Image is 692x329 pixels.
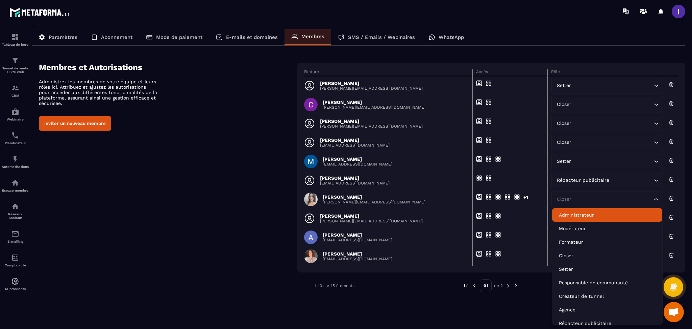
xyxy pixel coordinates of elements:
[323,194,425,200] p: [PERSON_NAME]
[9,6,70,18] img: logo
[320,175,390,181] p: [PERSON_NAME]
[2,66,29,74] p: Tunnel de vente / Site web
[2,225,29,248] a: emailemailE-mailing
[2,263,29,267] p: Comptabilité
[2,197,29,225] a: social-networksocial-networkRéseaux Sociaux
[320,118,423,124] p: [PERSON_NAME]
[555,158,573,165] span: Setter
[11,131,19,139] img: scheduler
[2,165,29,169] p: Automatisations
[551,97,663,112] div: Search for option
[559,293,656,300] p: Créateur de tunnel
[471,283,477,289] img: prev
[2,126,29,150] a: schedulerschedulerPlanificateur
[2,43,29,46] p: Tableau de bord
[523,194,529,205] div: +1
[2,212,29,220] p: Réseaux Sociaux
[573,158,652,165] input: Search for option
[320,81,423,86] p: [PERSON_NAME]
[551,229,663,245] div: Search for option
[323,238,392,242] p: [EMAIL_ADDRESS][DOMAIN_NAME]
[2,248,29,272] a: accountantaccountantComptabilité
[323,162,392,167] p: [EMAIL_ADDRESS][DOMAIN_NAME]
[514,283,520,289] img: next
[559,320,656,327] p: Rédacteur publicitaire
[2,189,29,192] p: Espace membre
[11,155,19,163] img: automations
[39,116,111,131] button: Inviter un nouveau membre
[551,211,663,226] div: Search for option
[323,100,425,105] p: [PERSON_NAME]
[555,82,573,89] span: Setter
[505,283,511,289] img: next
[573,120,652,127] input: Search for option
[39,79,157,106] p: Administrez les membres de votre équipe et leurs rôles ici. Attribuez et ajustez les autorisation...
[2,94,29,97] p: CRM
[323,232,392,238] p: [PERSON_NAME]
[559,279,656,286] p: Responsable de communauté
[573,82,652,89] input: Search for option
[11,84,19,92] img: formation
[551,248,663,264] div: Search for option
[547,69,678,76] th: Rôle
[11,202,19,211] img: social-network
[463,283,469,289] img: prev
[559,266,656,272] p: Setter
[611,177,652,184] input: Search for option
[2,79,29,103] a: formationformationCRM
[555,120,573,127] span: Closer
[2,103,29,126] a: automationsautomationsWebinaire
[301,34,324,40] p: Membres
[320,213,423,219] p: [PERSON_NAME]
[2,240,29,243] p: E-mailing
[2,174,29,197] a: automationsautomationsEspace membre
[323,156,392,162] p: [PERSON_NAME]
[664,302,684,322] a: Ouvrir le chat
[49,34,77,40] p: Paramètres
[551,173,663,188] div: Search for option
[320,143,390,148] p: [EMAIL_ADDRESS][DOMAIN_NAME]
[2,141,29,145] p: Planificateur
[156,34,202,40] p: Mode de paiement
[551,192,663,207] div: Search for option
[314,283,354,288] p: 1-10 sur 15 éléments
[11,33,19,41] img: formation
[573,139,652,146] input: Search for option
[555,139,573,146] span: Closer
[226,34,278,40] p: E-mails et domaines
[555,177,611,184] span: Rédacteur publicitaire
[573,101,652,108] input: Search for option
[2,117,29,121] p: Webinaire
[101,34,132,40] p: Abonnement
[320,124,423,129] p: [PERSON_NAME][EMAIL_ADDRESS][DOMAIN_NAME]
[559,306,656,313] p: Agence
[320,219,423,223] p: [PERSON_NAME][EMAIL_ADDRESS][DOMAIN_NAME]
[559,212,656,218] p: Administrateur
[11,108,19,116] img: automations
[320,181,390,185] p: [EMAIL_ADDRESS][DOMAIN_NAME]
[39,63,297,72] h4: Membres et Autorisations
[32,23,685,302] div: >
[551,135,663,150] div: Search for option
[320,86,423,91] p: [PERSON_NAME][EMAIL_ADDRESS][DOMAIN_NAME]
[323,257,392,261] p: [EMAIL_ADDRESS][DOMAIN_NAME]
[559,239,656,245] p: Formateur
[320,137,390,143] p: [PERSON_NAME]
[348,34,415,40] p: SMS / Emails / Webinaires
[323,251,392,257] p: [PERSON_NAME]
[555,101,573,108] span: Closer
[480,279,492,292] p: 01
[2,51,29,79] a: formationformationTunnel de vente / Site web
[2,28,29,51] a: formationformationTableau de bord
[304,69,473,76] th: Facture
[559,225,656,232] p: Modérateur
[2,150,29,174] a: automationsautomationsAutomatisations
[11,277,19,285] img: automations
[551,154,663,169] div: Search for option
[439,34,464,40] p: WhatsApp
[473,69,548,76] th: Accès
[323,105,425,110] p: [PERSON_NAME][EMAIL_ADDRESS][DOMAIN_NAME]
[11,57,19,65] img: formation
[11,254,19,262] img: accountant
[494,283,503,288] p: de 2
